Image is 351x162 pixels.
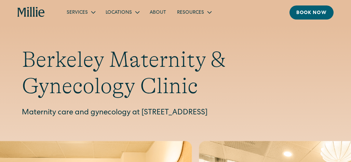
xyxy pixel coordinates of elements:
div: Services [67,9,88,16]
div: Book now [296,10,327,17]
div: Locations [106,9,132,16]
a: About [144,7,172,18]
div: Resources [177,9,204,16]
h1: Berkeley Maternity & Gynecology Clinic [22,47,329,99]
div: Locations [100,7,144,18]
p: Maternity care and gynecology at [STREET_ADDRESS] [22,108,329,119]
a: Book now [289,5,334,20]
div: Services [61,7,100,18]
a: home [17,7,44,17]
div: Resources [172,7,216,18]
